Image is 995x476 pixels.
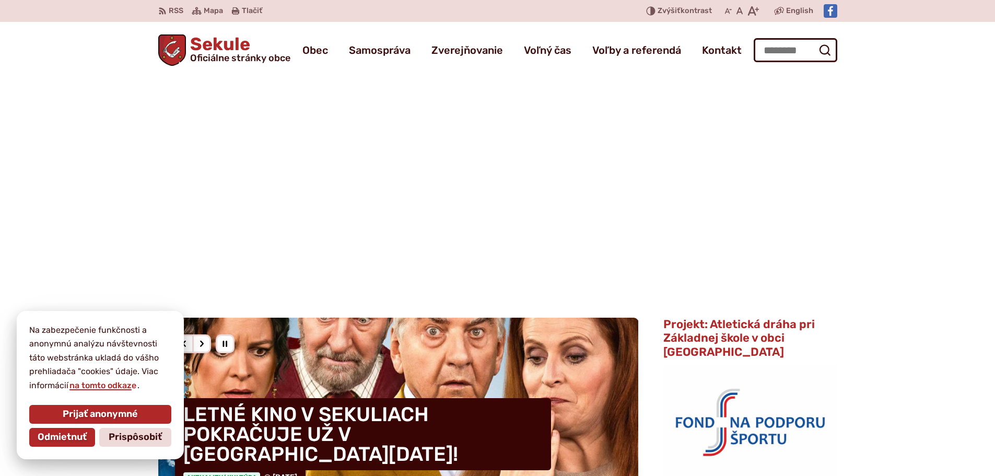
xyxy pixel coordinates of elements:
[68,380,137,390] a: na tomto odkaze
[524,36,571,65] a: Voľný čas
[29,323,171,392] p: Na zabezpečenie funkčnosti a anonymnú analýzu návštevnosti táto webstránka ukladá do vášho prehli...
[431,36,503,65] a: Zverejňovanie
[175,398,551,470] h4: LETNÉ KINO V SEKULIACH POKRAČUJE UŽ V [GEOGRAPHIC_DATA][DATE]!
[216,334,235,353] div: Pozastaviť pohyb slajdera
[784,5,815,17] a: English
[349,36,411,65] a: Samospráva
[658,7,712,16] span: kontrast
[663,317,815,359] span: Projekt: Atletická dráha pri Základnej škole v obci [GEOGRAPHIC_DATA]
[658,6,681,15] span: Zvýšiť
[38,432,87,443] span: Odmietnuť
[29,428,95,447] button: Odmietnuť
[175,334,194,353] div: Predošlý slajd
[63,409,138,420] span: Prijať anonymné
[186,36,290,63] h1: Sekule
[158,34,186,66] img: Prejsť na domovskú stránku
[242,7,262,16] span: Tlačiť
[169,5,183,17] span: RSS
[786,5,813,17] span: English
[824,4,837,18] img: Prejsť na Facebook stránku
[702,36,742,65] a: Kontakt
[29,405,171,424] button: Prijať anonymné
[192,334,211,353] div: Nasledujúci slajd
[99,428,171,447] button: Prispôsobiť
[302,36,328,65] a: Obec
[204,5,223,17] span: Mapa
[190,53,290,63] span: Oficiálne stránky obce
[158,34,291,66] a: Logo Sekule, prejsť na domovskú stránku.
[109,432,162,443] span: Prispôsobiť
[592,36,681,65] a: Voľby a referendá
